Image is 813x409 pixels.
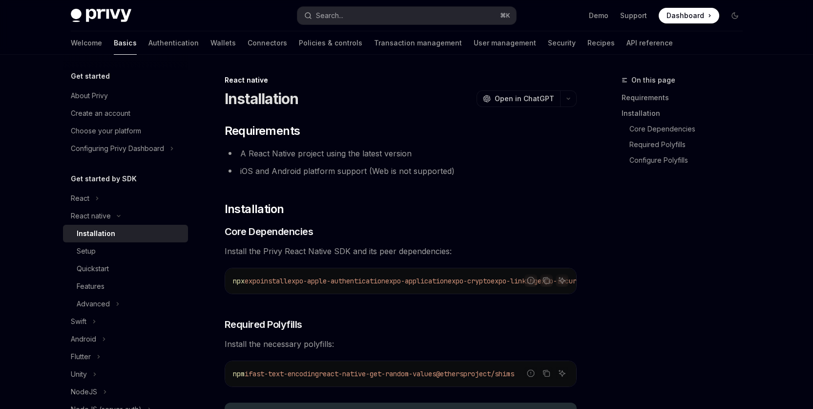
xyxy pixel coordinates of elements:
div: Flutter [71,351,91,363]
span: ⌘ K [500,12,510,20]
li: A React Native project using the latest version [225,147,577,160]
div: Setup [77,245,96,257]
a: Transaction management [374,31,462,55]
span: Required Polyfills [225,318,302,331]
a: Features [63,278,188,295]
li: iOS and Android platform support (Web is not supported) [225,164,577,178]
a: API reference [626,31,673,55]
a: Security [548,31,576,55]
a: About Privy [63,87,188,105]
span: expo-secure-store [538,277,604,285]
button: Open search [297,7,516,24]
a: Policies & controls [299,31,362,55]
div: React native [71,210,111,222]
div: About Privy [71,90,108,102]
h5: Get started [71,70,110,82]
button: Toggle NodeJS section [63,383,188,401]
span: install [260,277,288,285]
span: i [245,369,249,378]
button: Toggle Advanced section [63,295,188,313]
span: expo-application [385,277,448,285]
button: Toggle Unity section [63,366,188,383]
div: Choose your platform [71,125,141,137]
button: Report incorrect code [524,367,537,380]
a: Welcome [71,31,102,55]
span: Requirements [225,123,300,139]
a: Authentication [148,31,199,55]
button: Copy the contents from the code block [540,367,553,380]
button: Open in ChatGPT [477,90,560,107]
div: Configuring Privy Dashboard [71,143,164,154]
button: Toggle React native section [63,207,188,225]
span: expo-linking [491,277,538,285]
a: Setup [63,242,188,260]
span: On this page [631,74,675,86]
a: Create an account [63,105,188,122]
img: dark logo [71,9,131,22]
a: Wallets [210,31,236,55]
div: Advanced [77,298,110,310]
a: Recipes [587,31,615,55]
button: Report incorrect code [524,274,537,287]
a: Support [620,11,647,21]
button: Toggle dark mode [727,8,743,23]
div: Unity [71,368,87,380]
span: Install the necessary polyfills: [225,337,577,351]
span: Installation [225,201,284,217]
span: npx [233,277,245,285]
a: Connectors [248,31,287,55]
a: Installation [63,225,188,242]
a: User management [474,31,536,55]
span: expo-crypto [448,277,491,285]
h5: Get started by SDK [71,173,137,185]
a: Basics [114,31,137,55]
span: npm [233,369,245,378]
a: Dashboard [659,8,719,23]
button: Toggle Configuring Privy Dashboard section [63,140,188,157]
h1: Installation [225,90,299,108]
a: Core Dependencies [622,121,750,137]
a: Requirements [622,90,750,106]
span: Open in ChatGPT [495,94,554,104]
a: Choose your platform [63,122,188,140]
div: Installation [77,228,115,239]
button: Ask AI [556,367,568,380]
button: Copy the contents from the code block [540,274,553,287]
span: Install the Privy React Native SDK and its peer dependencies: [225,244,577,258]
span: fast-text-encoding [249,369,319,378]
span: Dashboard [667,11,704,21]
button: Ask AI [556,274,568,287]
span: expo [245,277,260,285]
span: Core Dependencies [225,225,313,238]
div: React native [225,75,577,85]
button: Toggle Swift section [63,313,188,330]
div: React [71,193,89,204]
div: Search... [316,10,343,22]
span: @ethersproject/shims [436,369,514,378]
button: Toggle React section [63,190,188,207]
div: Create an account [71,108,130,119]
span: expo-apple-authentication [288,277,385,285]
span: react-native-get-random-values [319,369,436,378]
div: Features [77,280,104,292]
a: Configure Polyfills [622,152,750,168]
div: Android [71,333,96,345]
button: Toggle Android section [63,330,188,348]
a: Demo [589,11,608,21]
a: Required Polyfills [622,137,750,152]
div: Swift [71,316,86,327]
a: Quickstart [63,260,188,278]
div: NodeJS [71,386,97,398]
a: Installation [622,106,750,121]
button: Toggle Flutter section [63,348,188,366]
div: Quickstart [77,263,109,275]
